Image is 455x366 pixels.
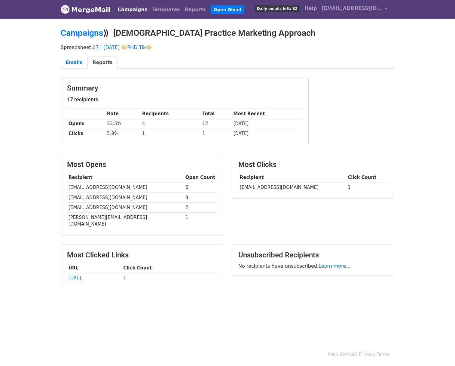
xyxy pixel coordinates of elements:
td: [EMAIL_ADDRESS][DOMAIN_NAME] [67,202,184,212]
a: Open Gmail [211,5,244,14]
a: Help [302,2,319,14]
th: Recipient [238,173,346,183]
td: [DATE] [232,119,302,129]
a: 07 | [DATE] 🔆PHD Tik🔆 [93,45,152,50]
a: Learn more... [319,263,351,269]
td: [DATE] [232,129,302,139]
h2: ⟫ [DEMOGRAPHIC_DATA] Practice Marketing Approach [61,28,394,38]
h3: Most Clicked Links [67,251,217,260]
th: Open Count [184,173,217,183]
p: No recipients have unsubscribed. [238,263,388,269]
a: Reports [182,4,209,16]
td: [PERSON_NAME][EMAIL_ADDRESS][DOMAIN_NAME] [67,212,184,229]
td: 1 [201,129,232,139]
th: Clicks [67,129,105,139]
td: 12 [201,119,232,129]
td: 3 [184,192,217,202]
th: Total [201,109,232,119]
td: 1 [184,212,217,229]
td: [EMAIL_ADDRESS][DOMAIN_NAME] [67,183,184,192]
td: 5.9% [105,129,141,139]
th: Opens [67,119,105,129]
td: 4 [141,119,201,129]
td: 23.5% [105,119,141,129]
a: Campaigns [115,4,150,16]
h5: 17 recipients [67,96,302,103]
th: URL [67,263,122,273]
a: Terms [377,352,390,357]
td: 2 [184,202,217,212]
h3: Summary [67,84,302,93]
h3: Most Opens [67,160,217,169]
a: [URL].. [69,275,84,281]
h3: Most Clicks [238,160,388,169]
th: Recipients [141,109,201,119]
td: 1 [141,129,201,139]
a: Help [328,352,338,357]
td: 1 [122,273,217,283]
th: Most Recent [232,109,302,119]
td: 1 [346,183,388,192]
iframe: Chat Widget [425,337,455,366]
th: Click Count [122,263,217,273]
a: Privacy [359,352,375,357]
span: Daily emails left: 32 [255,5,300,12]
td: 6 [184,183,217,192]
a: Templates [150,4,182,16]
p: Spreadsheet: [61,44,394,51]
th: Recipient [67,173,184,183]
th: Rate [105,109,141,119]
a: Reports [87,57,118,69]
img: MergeMail logo [61,5,70,14]
td: [EMAIL_ADDRESS][DOMAIN_NAME] [67,192,184,202]
a: Emails [61,57,87,69]
h3: Unsubscribed Recipients [238,251,388,260]
span: [EMAIL_ADDRESS][DOMAIN_NAME] [322,5,382,12]
a: Contact [340,352,357,357]
th: Click Count [346,173,388,183]
a: Daily emails left: 32 [252,2,302,14]
a: Campaigns [61,28,103,38]
a: [EMAIL_ADDRESS][DOMAIN_NAME] [319,2,389,17]
a: MergeMail [61,3,110,16]
td: [EMAIL_ADDRESS][DOMAIN_NAME] [238,183,346,192]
